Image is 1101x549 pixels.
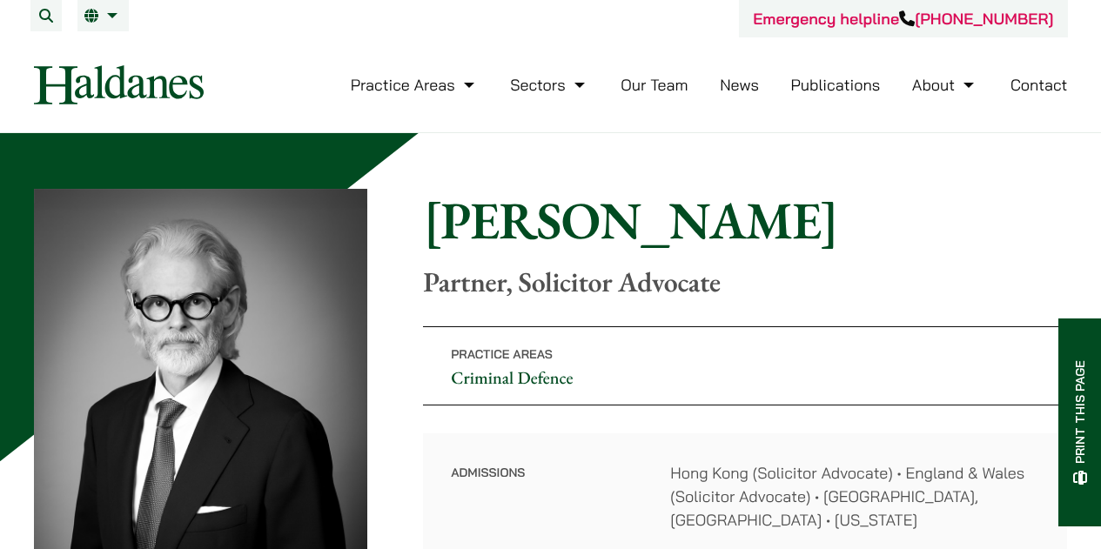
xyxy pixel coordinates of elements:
[753,9,1053,29] a: Emergency helpline[PHONE_NUMBER]
[451,346,553,362] span: Practice Areas
[510,75,588,95] a: Sectors
[351,75,479,95] a: Practice Areas
[791,75,881,95] a: Publications
[423,265,1067,298] p: Partner, Solicitor Advocate
[34,65,204,104] img: Logo of Haldanes
[720,75,759,95] a: News
[1010,75,1068,95] a: Contact
[84,9,122,23] a: EN
[423,189,1067,251] h1: [PERSON_NAME]
[451,366,573,389] a: Criminal Defence
[670,461,1039,532] dd: Hong Kong (Solicitor Advocate) • England & Wales (Solicitor Advocate) • [GEOGRAPHIC_DATA], [GEOGR...
[912,75,978,95] a: About
[621,75,688,95] a: Our Team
